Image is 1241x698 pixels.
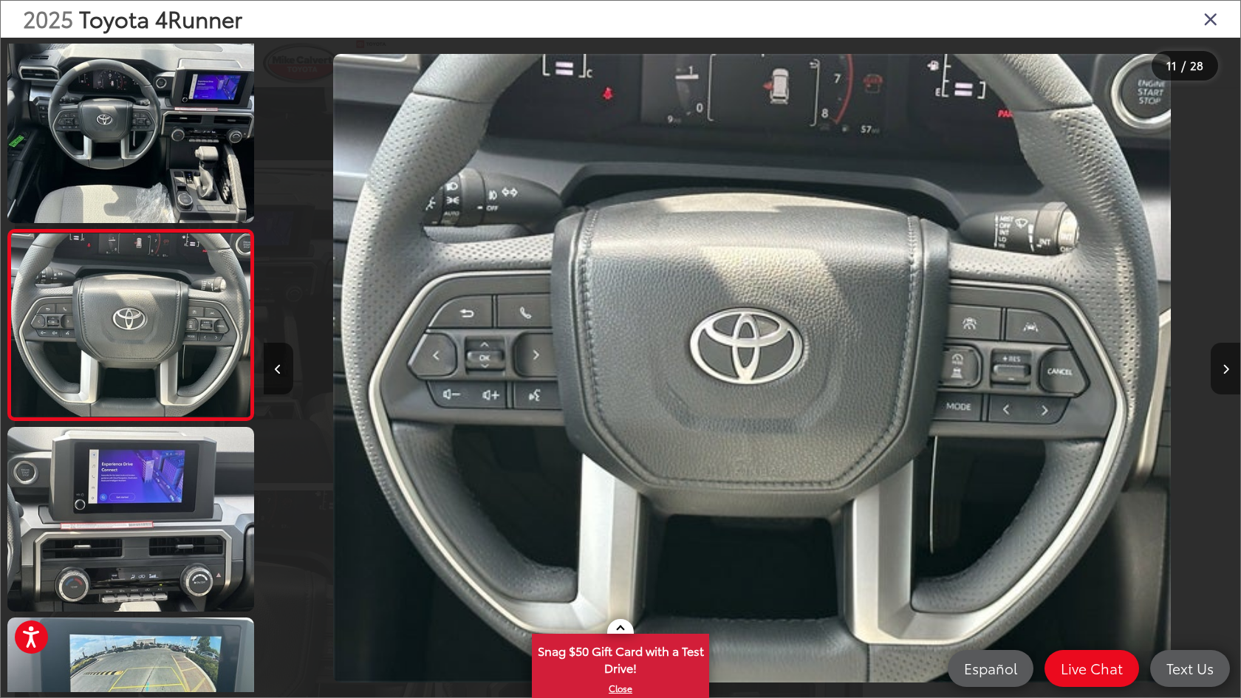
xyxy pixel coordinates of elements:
i: Close gallery [1203,9,1218,28]
img: 2025 Toyota 4Runner SR5 [5,425,256,614]
img: 2025 Toyota 4Runner SR5 [5,36,256,225]
a: Text Us [1150,650,1230,687]
a: Español [948,650,1033,687]
span: Español [957,659,1025,677]
span: / [1180,61,1187,71]
span: Live Chat [1053,659,1130,677]
span: Snag $50 Gift Card with a Test Drive! [533,635,708,680]
button: Previous image [264,343,293,394]
span: 11 [1166,57,1177,73]
span: Toyota 4Runner [79,2,242,34]
button: Next image [1211,343,1240,394]
a: Live Chat [1045,650,1139,687]
img: 2025 Toyota 4Runner SR5 [9,233,253,417]
span: 2025 [23,2,73,34]
div: 2025 Toyota 4Runner SR5 10 [264,54,1240,682]
span: Text Us [1159,659,1221,677]
span: 28 [1190,57,1203,73]
img: 2025 Toyota 4Runner SR5 [333,54,1171,682]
